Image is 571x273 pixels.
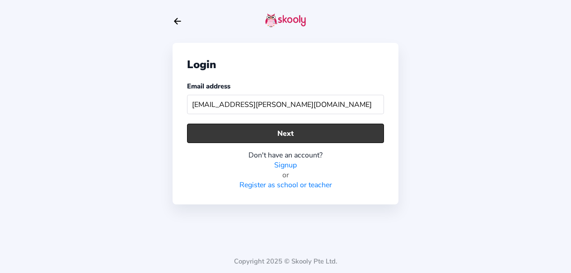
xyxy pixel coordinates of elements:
[187,57,384,72] div: Login
[173,16,183,26] button: arrow back outline
[187,124,384,143] button: Next
[187,82,230,91] label: Email address
[274,160,297,170] a: Signup
[187,170,384,180] div: or
[187,95,384,114] input: Your email address
[187,150,384,160] div: Don't have an account?
[239,180,332,190] a: Register as school or teacher
[265,13,306,28] img: skooly-logo.png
